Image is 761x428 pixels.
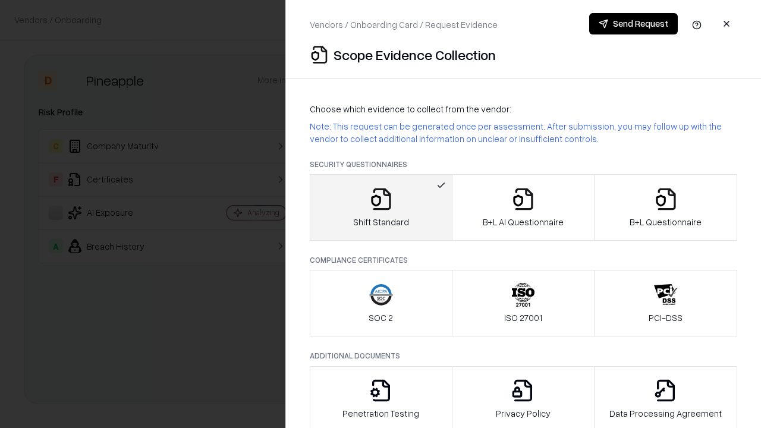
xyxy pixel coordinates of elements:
p: Security Questionnaires [310,159,737,169]
button: ISO 27001 [452,270,595,336]
p: Data Processing Agreement [609,407,722,420]
p: Shift Standard [353,216,409,228]
p: Scope Evidence Collection [334,45,496,64]
p: Compliance Certificates [310,255,737,265]
p: Penetration Testing [342,407,419,420]
button: Shift Standard [310,174,452,241]
p: B+L AI Questionnaire [483,216,564,228]
p: PCI-DSS [649,311,683,324]
button: PCI-DSS [594,270,737,336]
p: Vendors / Onboarding Card / Request Evidence [310,18,498,31]
p: ISO 27001 [504,311,542,324]
button: Send Request [589,13,678,34]
p: Choose which evidence to collect from the vendor: [310,103,737,115]
p: Note: This request can be generated once per assessment. After submission, you may follow up with... [310,120,737,145]
p: Privacy Policy [496,407,551,420]
button: SOC 2 [310,270,452,336]
button: B+L AI Questionnaire [452,174,595,241]
button: B+L Questionnaire [594,174,737,241]
p: B+L Questionnaire [630,216,702,228]
p: SOC 2 [369,311,393,324]
p: Additional Documents [310,351,737,361]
